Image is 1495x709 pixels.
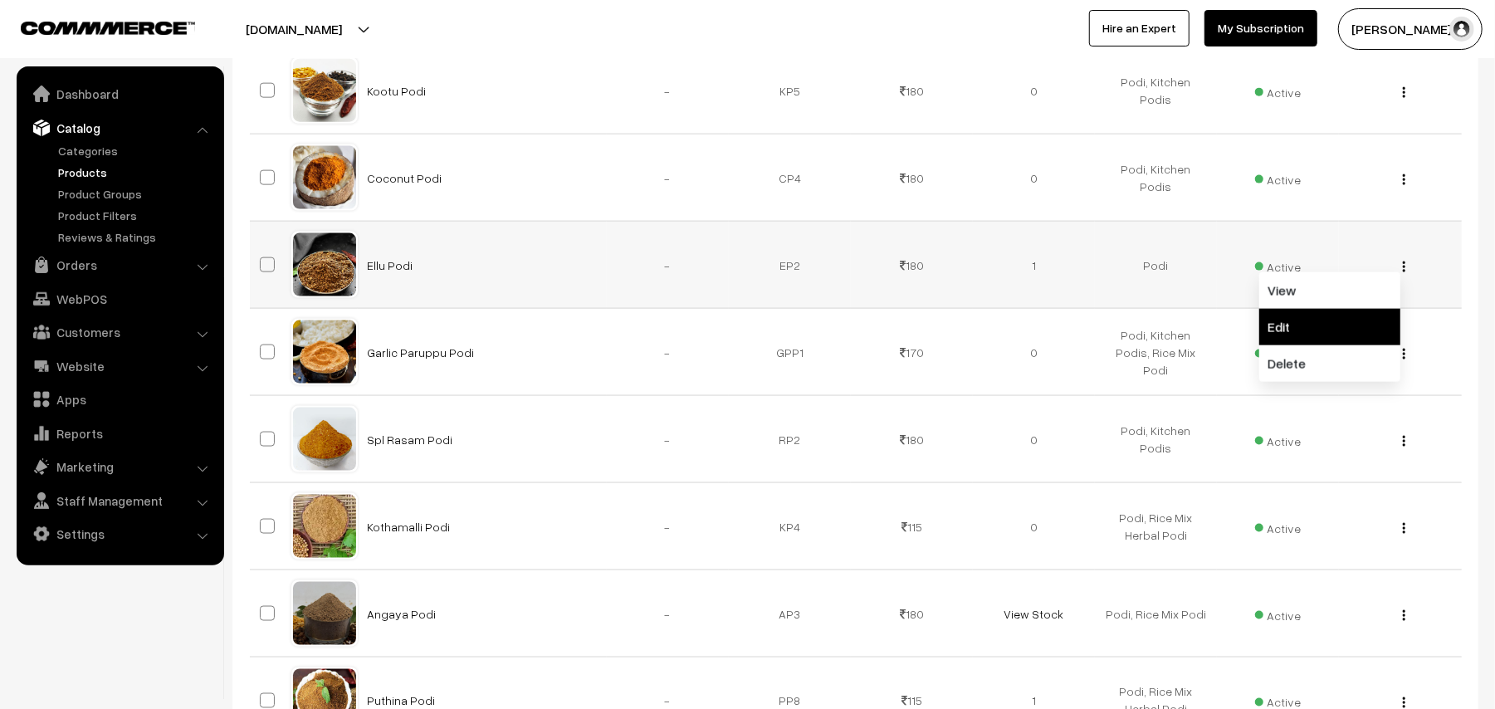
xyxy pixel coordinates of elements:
span: Active [1255,254,1302,276]
a: View Stock [1004,607,1063,621]
td: 1 [973,222,1095,309]
a: Product Groups [54,185,218,203]
span: Active [1255,167,1302,188]
a: Marketing [21,452,218,482]
a: Website [21,351,218,381]
a: WebPOS [21,284,218,314]
td: 0 [973,47,1095,134]
td: 180 [851,570,973,658]
span: Active [1255,516,1302,537]
a: COMMMERCE [21,17,166,37]
td: Podi, Kitchen Podis, Rice Mix Podi [1095,309,1217,396]
a: Reports [21,418,218,448]
a: Angaya Podi [368,607,437,621]
a: Product Filters [54,207,218,224]
td: CP4 [729,134,851,222]
td: 0 [973,483,1095,570]
td: - [607,222,729,309]
td: KP5 [729,47,851,134]
span: Active [1255,603,1302,624]
td: 180 [851,134,973,222]
a: Kootu Podi [368,84,427,98]
td: - [607,134,729,222]
a: Puthina Podi [368,694,436,708]
td: Podi, Rice Mix Herbal Podi [1095,483,1217,570]
td: EP2 [729,222,851,309]
img: Menu [1403,262,1405,272]
img: Menu [1403,87,1405,98]
td: AP3 [729,570,851,658]
td: 0 [973,134,1095,222]
a: Reviews & Ratings [54,228,218,246]
a: View [1259,272,1400,309]
td: 170 [851,309,973,396]
img: Menu [1403,610,1405,621]
a: Edit [1259,309,1400,345]
img: Menu [1403,697,1405,708]
a: Categories [54,142,218,159]
a: Ellu Podi [368,258,413,272]
button: [DOMAIN_NAME] [188,8,400,50]
td: 0 [973,309,1095,396]
img: Menu [1403,349,1405,359]
a: Settings [21,519,218,549]
td: 180 [851,222,973,309]
td: Podi, Kitchen Podis [1095,47,1217,134]
img: user [1449,17,1474,42]
td: Podi, Kitchen Podis [1095,134,1217,222]
a: Apps [21,384,218,414]
td: - [607,309,729,396]
a: Hire an Expert [1089,10,1190,46]
a: Orders [21,250,218,280]
td: Podi, Rice Mix Podi [1095,570,1217,658]
td: 115 [851,483,973,570]
a: Staff Management [21,486,218,516]
a: My Subscription [1204,10,1317,46]
td: GPP1 [729,309,851,396]
img: Menu [1403,523,1405,534]
td: 180 [851,47,973,134]
td: - [607,483,729,570]
img: Menu [1403,174,1405,185]
a: Catalog [21,113,218,143]
td: - [607,47,729,134]
a: Kothamalli Podi [368,520,451,534]
img: Menu [1403,436,1405,447]
td: - [607,570,729,658]
a: Customers [21,317,218,347]
img: COMMMERCE [21,22,195,34]
td: Podi, Kitchen Podis [1095,396,1217,483]
span: Active [1255,80,1302,101]
a: Products [54,164,218,181]
a: Dashboard [21,79,218,109]
a: Garlic Paruppu Podi [368,345,475,359]
button: [PERSON_NAME] s… [1338,8,1483,50]
a: Spl Rasam Podi [368,433,453,447]
span: Active [1255,341,1302,363]
td: 180 [851,396,973,483]
td: KP4 [729,483,851,570]
a: Delete [1259,345,1400,382]
td: 0 [973,396,1095,483]
a: Coconut Podi [368,171,442,185]
td: RP2 [729,396,851,483]
td: - [607,396,729,483]
span: Active [1255,428,1302,450]
td: Podi [1095,222,1217,309]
